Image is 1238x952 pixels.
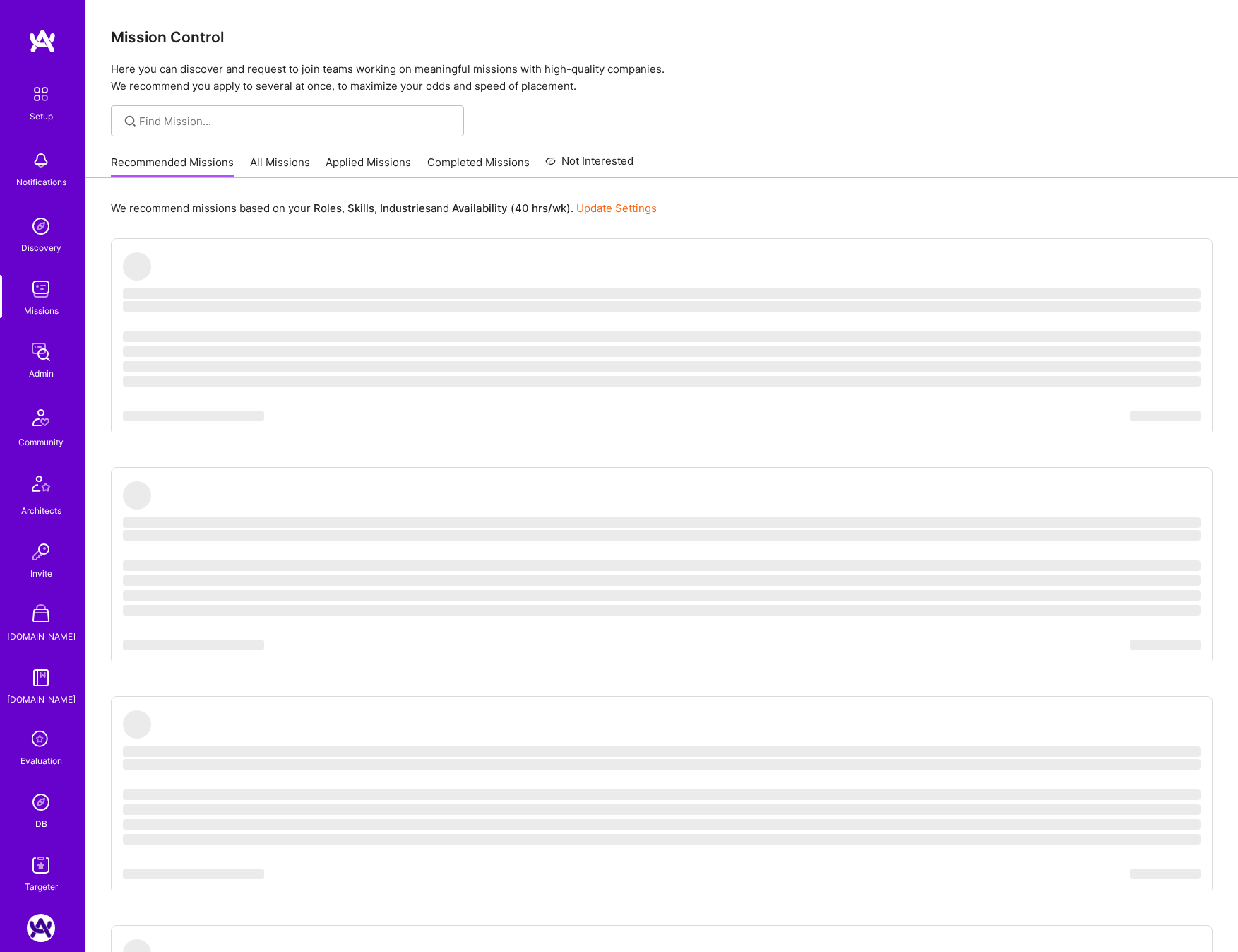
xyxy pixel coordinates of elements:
[25,879,58,894] div: Targeter
[7,629,76,644] div: [DOMAIN_NAME]
[27,664,55,692] img: guide book
[24,303,59,318] div: Missions
[27,338,55,366] img: admin teamwork
[26,79,56,109] img: setup
[111,61,1213,95] p: Here you can discover and request to join teams working on meaningful missions with high-quality ...
[16,175,66,189] div: Notifications
[326,155,411,178] a: Applied Missions
[18,435,64,449] div: Community
[21,503,61,518] div: Architects
[28,28,56,54] img: logo
[7,692,76,707] div: [DOMAIN_NAME]
[250,155,310,178] a: All Missions
[452,201,571,215] b: Availability (40 hrs/wk)
[20,753,62,768] div: Evaluation
[27,212,55,240] img: discovery
[427,155,530,178] a: Completed Missions
[139,114,453,129] input: Find Mission...
[27,788,55,816] img: Admin Search
[30,109,53,124] div: Setup
[35,816,47,831] div: DB
[24,469,58,503] img: Architects
[545,153,633,178] a: Not Interested
[27,275,55,303] img: teamwork
[27,914,55,942] img: A.Team: Google Calendar Integration Testing
[111,155,234,178] a: Recommended Missions
[111,28,1213,46] h3: Mission Control
[27,538,55,566] img: Invite
[29,366,54,381] div: Admin
[21,240,61,255] div: Discovery
[28,727,54,753] i: icon SelectionTeam
[27,601,55,629] img: A Store
[347,201,374,215] b: Skills
[314,201,342,215] b: Roles
[576,201,657,215] a: Update Settings
[23,914,59,942] a: A.Team: Google Calendar Integration Testing
[27,851,55,879] img: Skill Targeter
[30,566,52,581] div: Invite
[24,401,58,435] img: Community
[27,146,55,175] img: bell
[380,201,431,215] b: Industries
[122,113,138,129] i: icon SearchGrey
[111,201,657,216] p: We recommend missions based on your , , and .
